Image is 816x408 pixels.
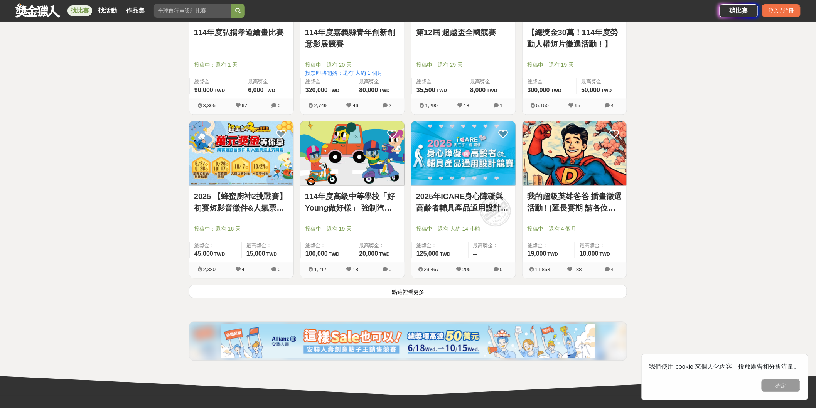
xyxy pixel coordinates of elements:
span: 11,853 [535,266,550,272]
span: TWD [329,251,339,257]
span: 90,000 [194,87,213,93]
img: Cover Image [523,121,627,185]
span: 5,150 [536,103,549,108]
a: 【總獎金30萬！114年度勞動人權短片徵選活動！】 [527,27,622,50]
span: TWD [437,88,447,93]
a: Cover Image [189,121,293,186]
span: 8,000 [470,87,486,93]
span: 總獎金： [194,242,237,250]
span: 最高獎金： [248,78,289,86]
a: 我的超級英雄爸爸 插畫徵選活動 ! (延長賽期 請各位踴躍參與) [527,191,622,214]
span: 4 [611,266,614,272]
span: 4 [611,103,614,108]
span: 0 [500,266,502,272]
span: 總獎金： [305,78,349,86]
span: 投稿中：還有 16 天 [194,225,289,233]
img: cf4fb443-4ad2-4338-9fa3-b46b0bf5d316.png [221,324,595,358]
span: TWD [329,88,339,93]
a: 作品集 [123,5,148,16]
span: TWD [379,251,389,257]
span: 最高獎金： [581,78,622,86]
span: 3,805 [203,103,216,108]
span: 總獎金： [416,242,464,250]
span: 總獎金： [528,242,570,250]
span: 2,380 [203,266,216,272]
a: 114年度嘉義縣青年創新創意影展競賽 [305,27,400,50]
span: 67 [242,103,247,108]
span: 100,000 [305,250,328,257]
span: TWD [600,251,610,257]
span: 46 [353,103,358,108]
span: 0 [389,266,391,272]
span: 投稿中：還有 4 個月 [527,225,622,233]
span: 320,000 [305,87,328,93]
span: 1,290 [425,103,438,108]
span: 1 [500,103,502,108]
span: 投稿中：還有 19 天 [305,225,400,233]
span: 投稿中：還有 大約 14 小時 [416,225,511,233]
span: 總獎金： [194,78,238,86]
span: 投稿中：還有 19 天 [527,61,622,69]
span: 41 [242,266,247,272]
a: 2025 【蜂蜜廚神2挑戰賽】初賽短影音徵件&人氣票選正式開跑！ [194,191,289,214]
img: Cover Image [411,121,516,185]
span: 最高獎金： [473,242,511,250]
span: 我們使用 cookie 來個人化內容、投放廣告和分析流量。 [649,363,800,370]
span: 300,000 [528,87,550,93]
span: 總獎金： [528,78,572,86]
span: TWD [214,88,225,93]
span: 0 [278,266,280,272]
button: 點這裡看更多 [189,285,627,298]
span: 總獎金： [305,242,349,250]
span: 188 [573,266,582,272]
span: 最高獎金： [580,242,622,250]
span: 35,500 [416,87,435,93]
a: 找活動 [95,5,120,16]
span: 0 [278,103,280,108]
span: 125,000 [416,250,439,257]
span: 投稿中：還有 1 天 [194,61,289,69]
span: 95 [575,103,580,108]
button: 確定 [762,379,800,392]
a: 找比賽 [67,5,92,16]
a: 第12屆 超越盃全國競賽 [416,27,511,38]
span: 15,000 [246,250,265,257]
a: 114年度高級中等學校「好Young做好樣」 強制汽車責任保險宣導短片徵選活動 [305,191,400,214]
span: TWD [440,251,450,257]
span: TWD [266,251,277,257]
span: 18 [464,103,469,108]
span: 50,000 [581,87,600,93]
span: 19,000 [528,250,546,257]
span: 45,000 [194,250,213,257]
span: TWD [265,88,275,93]
span: -- [473,250,477,257]
img: Cover Image [300,121,405,185]
input: 全球自行車設計比賽 [154,4,231,18]
span: 2,749 [314,103,327,108]
div: 登入 / 註冊 [762,4,801,17]
span: 10,000 [580,250,599,257]
a: 辦比賽 [720,4,758,17]
span: 最高獎金： [470,78,511,86]
span: 投稿中：還有 29 天 [416,61,511,69]
span: 29,467 [424,266,439,272]
span: 18 [353,266,358,272]
span: 投票即將開始：還有 大約 1 個月 [305,69,400,77]
span: 最高獎金： [359,242,400,250]
span: 1,217 [314,266,327,272]
span: TWD [601,88,612,93]
span: 6,000 [248,87,263,93]
span: 最高獎金： [246,242,289,250]
span: 205 [462,266,471,272]
span: 投稿中：還有 20 天 [305,61,400,69]
span: 總獎金： [416,78,460,86]
span: 80,000 [359,87,378,93]
span: TWD [487,88,497,93]
span: TWD [548,251,558,257]
span: TWD [551,88,561,93]
span: TWD [214,251,225,257]
a: 114年度弘揚孝道繪畫比賽 [194,27,289,38]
